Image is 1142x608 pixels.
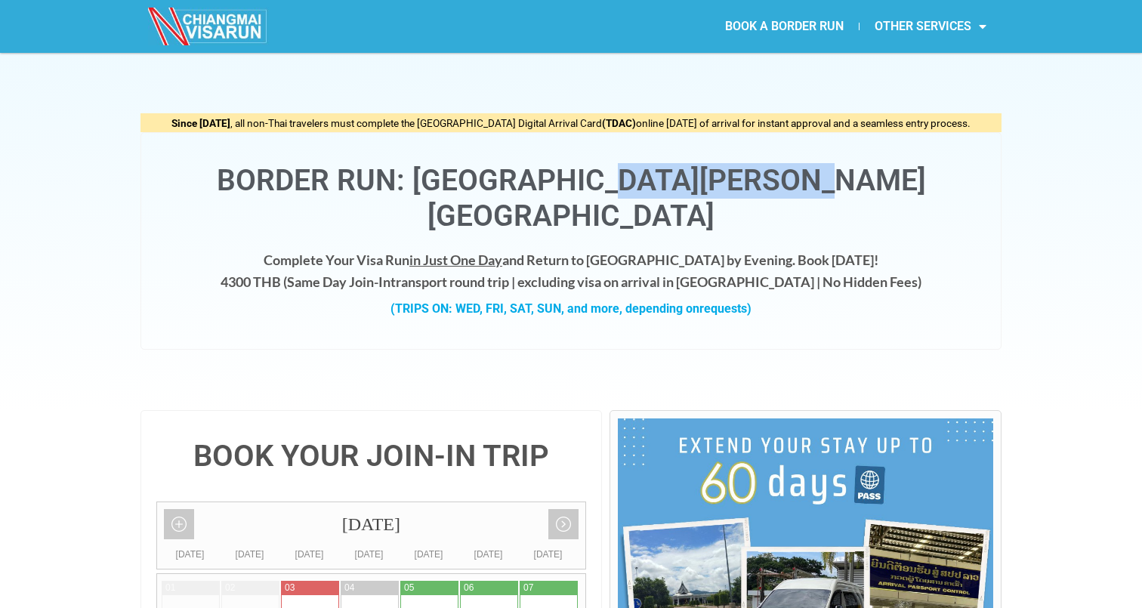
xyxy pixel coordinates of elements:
h1: Border Run: [GEOGRAPHIC_DATA][PERSON_NAME][GEOGRAPHIC_DATA] [156,163,986,234]
span: in Just One Day [409,252,502,268]
nav: Menu [571,9,1002,44]
div: 02 [225,582,235,594]
div: [DATE] [399,547,458,562]
strong: (TDAC) [602,117,636,129]
div: 05 [404,582,414,594]
h4: Complete Your Visa Run and Return to [GEOGRAPHIC_DATA] by Evening. Book [DATE]! 4300 THB ( transp... [156,249,986,293]
div: 06 [464,582,474,594]
div: [DATE] [279,547,339,562]
span: , all non-Thai travelers must complete the [GEOGRAPHIC_DATA] Digital Arrival Card online [DATE] o... [171,117,971,129]
strong: Since [DATE] [171,117,230,129]
div: [DATE] [160,547,220,562]
div: [DATE] [157,502,585,547]
div: [DATE] [458,547,518,562]
div: [DATE] [220,547,279,562]
div: [DATE] [518,547,578,562]
div: 07 [523,582,533,594]
div: 01 [165,582,175,594]
strong: (TRIPS ON: WED, FRI, SAT, SUN, and more, depending on [390,301,752,316]
div: 03 [285,582,295,594]
strong: Same Day Join-In [287,273,390,290]
a: BOOK A BORDER RUN [710,9,859,44]
span: requests) [699,301,752,316]
h4: BOOK YOUR JOIN-IN TRIP [156,441,586,471]
div: [DATE] [339,547,399,562]
div: 04 [344,582,354,594]
a: OTHER SERVICES [860,9,1002,44]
